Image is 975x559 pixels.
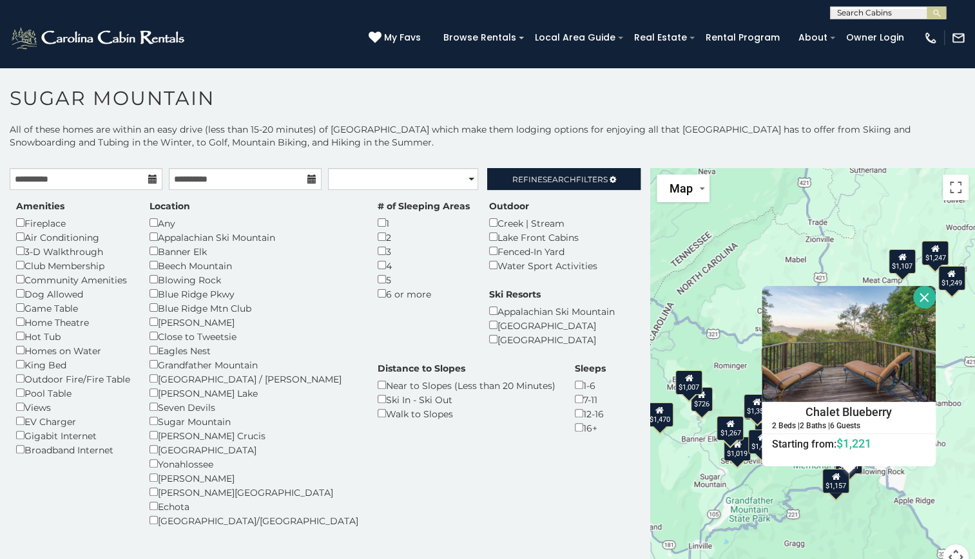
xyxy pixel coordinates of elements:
[16,414,130,428] div: EV Charger
[762,437,935,450] h6: Starting from:
[150,357,358,372] div: Grandfather Mountain
[836,437,871,450] span: $1,221
[369,31,424,45] a: My Favs
[889,249,916,274] div: $1,107
[150,272,358,287] div: Blowing Rock
[489,304,615,318] div: Appalachian Ski Mountain
[699,28,786,48] a: Rental Program
[150,442,358,457] div: [GEOGRAPHIC_DATA]
[378,406,555,421] div: Walk to Slopes
[923,31,938,45] img: phone-regular-white.png
[437,28,523,48] a: Browse Rentals
[150,386,358,400] div: [PERSON_NAME] Lake
[489,244,597,258] div: Fenced-In Yard
[16,272,130,287] div: Community Amenities
[670,182,693,195] span: Map
[16,287,130,301] div: Dog Allowed
[840,28,911,48] a: Owner Login
[16,343,130,357] div: Homes on Water
[16,386,130,400] div: Pool Table
[675,370,702,395] div: $1,007
[150,428,358,442] div: [PERSON_NAME] Crucis
[748,430,775,454] div: $1,420
[724,437,751,461] div: $1,019
[943,175,969,200] button: Toggle fullscreen view
[16,428,130,442] div: Gigabit Internet
[150,315,358,329] div: [PERSON_NAME]
[489,288,541,301] label: Ski Resorts
[800,422,830,430] h5: 2 Baths |
[378,392,555,406] div: Ski In - Ski Out
[628,28,693,48] a: Real Estate
[378,230,470,244] div: 2
[150,400,358,414] div: Seven Devils
[378,287,470,301] div: 6 or more
[16,357,130,372] div: King Bed
[16,216,130,230] div: Fireplace
[575,378,606,392] div: 1-6
[755,422,782,447] div: $1,501
[10,25,188,51] img: White-1-2.png
[575,406,606,421] div: 12-16
[16,329,130,343] div: Hot Tub
[378,244,470,258] div: 3
[489,230,597,244] div: Lake Front Cabins
[16,200,64,213] label: Amenities
[938,266,965,290] div: $1,249
[150,343,358,357] div: Eagles Nest
[150,457,358,471] div: Yonahlossee
[150,200,190,213] label: Location
[150,471,358,485] div: [PERSON_NAME]
[378,272,470,287] div: 5
[512,175,608,184] span: Refine Filters
[150,244,358,258] div: Banner Elk
[150,372,358,386] div: [GEOGRAPHIC_DATA] / [PERSON_NAME]
[575,362,606,375] label: Sleeps
[830,422,860,430] h5: 6 Guests
[528,28,622,48] a: Local Area Guide
[16,244,130,258] div: 3-D Walkthrough
[150,216,358,230] div: Any
[717,416,744,441] div: $1,267
[657,175,710,202] button: Change map style
[150,258,358,272] div: Beech Mountain
[922,241,949,265] div: $1,247
[772,422,800,430] h5: 2 Beds |
[822,469,849,493] div: $1,157
[762,402,936,451] a: Chalet Blueberry 2 Beds | 2 Baths | 6 Guests Starting from:$1,221
[16,301,130,315] div: Game Table
[378,200,470,213] label: # of Sleeping Areas
[489,216,597,230] div: Creek | Stream
[489,200,529,213] label: Outdoor
[575,392,606,406] div: 7-11
[16,315,130,329] div: Home Theatre
[150,485,358,499] div: [PERSON_NAME][GEOGRAPHIC_DATA]
[744,394,771,419] div: $1,352
[16,230,130,244] div: Air Conditioning
[378,378,555,392] div: Near to Slopes (Less than 20 Minutes)
[16,258,130,272] div: Club Membership
[150,287,358,301] div: Blue Ridge Pkwy
[16,442,130,457] div: Broadband Internet
[575,421,606,435] div: 16+
[16,400,130,414] div: Views
[543,175,576,184] span: Search
[762,286,936,402] img: Chalet Blueberry
[16,372,130,386] div: Outdoor Fire/Fire Table
[489,332,615,346] div: [GEOGRAPHIC_DATA]
[646,403,673,427] div: $1,470
[762,403,935,422] h4: Chalet Blueberry
[378,216,470,230] div: 1
[792,28,834,48] a: About
[951,31,965,45] img: mail-regular-white.png
[150,230,358,244] div: Appalachian Ski Mountain
[489,318,615,332] div: [GEOGRAPHIC_DATA]
[690,387,712,412] div: $726
[913,286,936,308] button: Close
[384,31,421,44] span: My Favs
[150,513,358,527] div: [GEOGRAPHIC_DATA]/[GEOGRAPHIC_DATA]
[150,301,358,315] div: Blue Ridge Mtn Club
[150,329,358,343] div: Close to Tweetsie
[150,414,358,428] div: Sugar Mountain
[150,499,358,513] div: Echota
